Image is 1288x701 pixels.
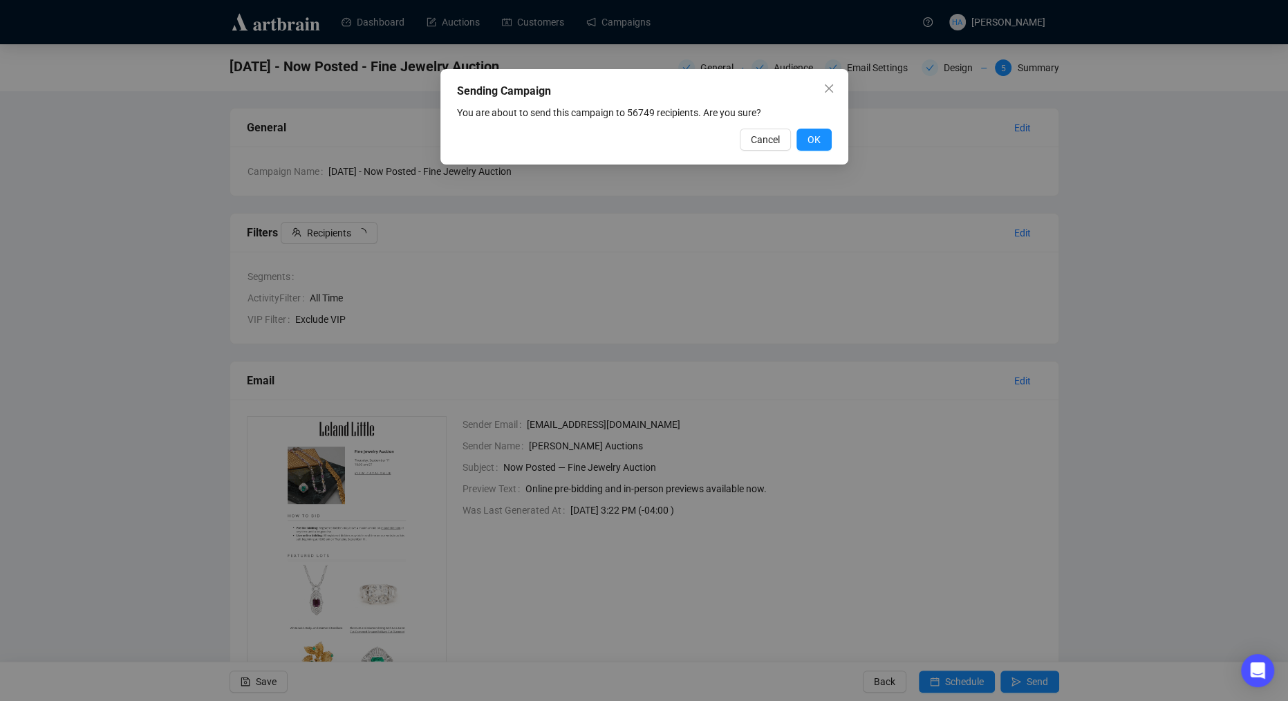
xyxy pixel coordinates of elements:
div: Open Intercom Messenger [1241,654,1274,687]
span: OK [808,132,821,147]
button: Cancel [740,129,791,151]
button: Close [818,77,840,100]
button: OK [796,129,832,151]
div: You are about to send this campaign to 56749 recipients. Are you sure? [457,105,832,120]
span: Cancel [751,132,780,147]
span: close [823,83,834,94]
div: Sending Campaign [457,83,832,100]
